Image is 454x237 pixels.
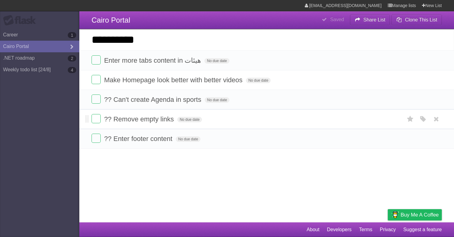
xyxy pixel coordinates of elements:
[176,136,200,142] span: No due date
[401,209,439,220] span: Buy me a coffee
[92,55,101,65] label: Done
[204,58,229,64] span: No due date
[330,17,344,22] b: Saved
[403,224,442,235] a: Suggest a feature
[104,76,244,84] span: Make Homepage look better with better videos
[327,224,351,235] a: Developers
[307,224,319,235] a: About
[68,67,76,73] b: 4
[359,224,373,235] a: Terms
[92,75,101,84] label: Done
[391,14,442,25] button: Clone This List
[380,224,396,235] a: Privacy
[391,209,399,220] img: Buy me a coffee
[104,57,203,64] span: Enter more tabs content in هيئات
[92,94,101,104] label: Done
[68,32,76,38] b: 1
[405,114,416,124] label: Star task
[92,134,101,143] label: Done
[68,55,76,61] b: 2
[246,78,271,83] span: No due date
[363,17,385,22] b: Share List
[177,117,202,122] span: No due date
[104,135,174,143] span: ?? Enter footer content
[104,115,175,123] span: ?? Remove empty links
[104,96,203,103] span: ?? Can't create Agenda in sports
[388,209,442,220] a: Buy me a coffee
[3,15,40,26] div: Flask
[205,97,229,103] span: No due date
[405,17,437,22] b: Clone This List
[350,14,390,25] button: Share List
[92,114,101,123] label: Done
[92,16,130,24] span: Cairo Portal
